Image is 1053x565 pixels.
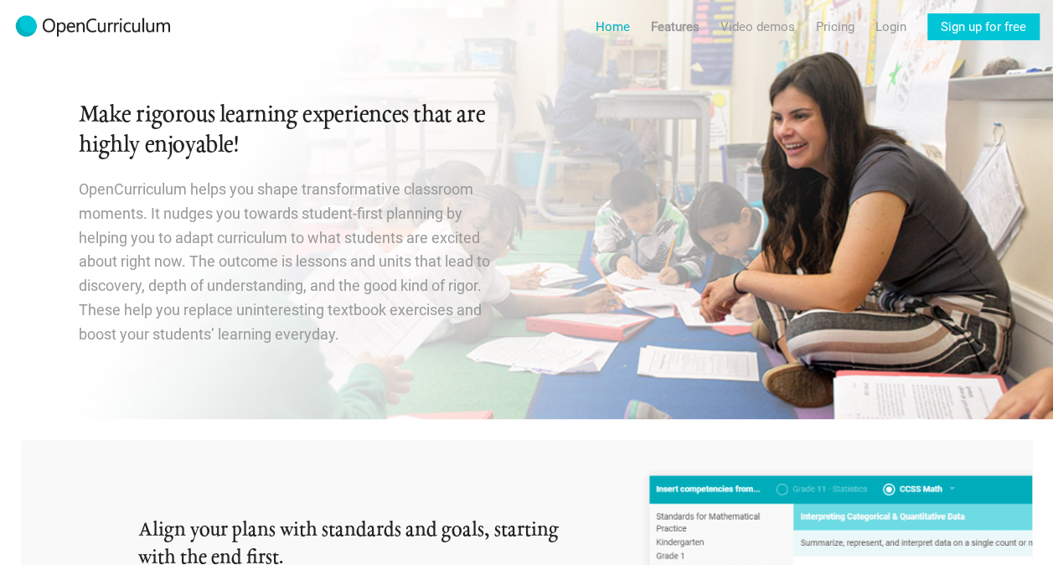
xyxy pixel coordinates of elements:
a: Video demos [720,13,795,40]
a: Pricing [816,13,854,40]
a: Home [596,13,630,40]
a: Sign up for free [927,13,1040,40]
h1: Make rigorous learning experiences that are highly enjoyable! [79,101,508,161]
a: Login [875,13,906,40]
img: 2017-logo-m.png [13,13,173,40]
a: Features [651,13,699,40]
p: OpenCurriculum helps you shape transformative classroom moments. It nudges you towards student-fi... [79,178,508,347]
